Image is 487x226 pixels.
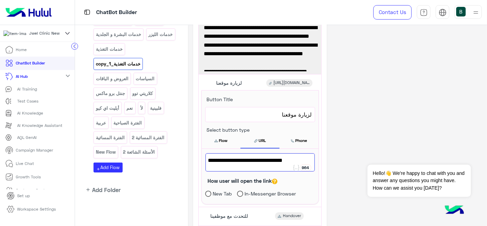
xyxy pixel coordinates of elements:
[300,164,311,171] div: 964
[417,5,430,20] a: tab
[202,127,250,133] span: Select button type
[3,5,54,20] img: Logo
[96,119,107,127] p: عربية
[367,165,471,197] span: Hello!👋 We're happy to chat with you and answer any questions you might have. How can we assist y...
[16,147,53,153] p: Campaign Manager
[96,104,120,112] p: أيليت اي كيو
[16,47,27,53] p: Home
[205,190,232,197] label: New Tab
[96,45,123,53] p: خدمات التغذية
[16,160,34,167] p: Live Chat
[1,189,35,203] a: Set up
[1,203,61,216] a: Workspace Settings
[96,134,125,142] p: الفترة المسائية
[208,177,277,185] label: How user will open the link
[275,212,304,220] div: Handover
[208,110,312,119] span: لزيارة موقعنا
[17,110,43,116] p: AI Knowledge
[283,213,301,219] span: Handover
[123,148,155,156] p: الأسئلة الشائعة 2
[3,31,26,37] img: 177882628735456
[64,72,72,80] mat-icon: expand_more
[240,133,279,148] button: URL
[83,8,91,16] img: tab
[96,31,142,38] p: خدمات البشرة و الجلدية
[442,199,466,223] img: hulul-logo.png
[17,206,56,212] p: Workspace Settings
[266,79,312,87] div: https://www.jwelclinic.com/nutrition
[472,8,480,17] img: profile
[373,5,412,20] a: Contact Us
[96,60,141,68] p: خدمات التغذية_copy_1
[148,31,173,38] p: خدمات الليزر
[420,9,428,16] img: tab
[140,104,143,112] p: لأ
[80,186,121,194] button: addAdd Folder
[96,148,116,156] p: New Flow
[216,80,242,86] span: لزيارة موقعنا
[135,75,155,83] p: السياسات
[17,98,38,104] p: Test Cases
[292,164,300,171] button: Add user attribute
[93,163,123,173] button: addAdd Flow
[16,73,28,80] p: AI Hub
[85,187,91,192] i: add
[29,30,60,36] span: Jwel Clinic New
[132,90,153,97] p: كلاريتي توو
[17,134,37,141] p: AQL GenAI
[96,90,126,97] p: جنتل برو ماكس
[17,193,30,199] p: Set up
[16,174,41,180] p: Growth Tools
[132,134,165,142] p: الفترة المسائية 2
[113,119,142,127] p: الفترة الصباحية
[456,7,466,16] img: userImage
[126,104,134,112] p: نعم
[92,186,121,194] span: Add Folder
[273,80,310,86] span: [URL][DOMAIN_NAME]
[204,49,316,76] span: 💎 والأهم… نحن الوكلاء المعتمدون لبرنامج ايديا بروتين (Ideal Protein)، اللي يضمن لك نتائج آمنة وفع...
[210,213,248,219] span: للتحدث مع موظفينا
[17,122,62,129] p: AI Knowledge Assistant
[202,96,233,102] span: Button Title
[237,190,296,197] label: In-Messenger Browser
[202,133,241,148] button: Flow
[16,187,49,193] p: Customer Center
[208,156,312,165] span: [URL][DOMAIN_NAME]
[97,167,101,171] i: add
[96,75,129,83] p: العروض و الباقات
[150,104,162,112] p: فلبينية
[97,8,137,17] p: ChatBot Builder
[279,133,319,148] button: Phone
[439,9,447,16] img: tab
[204,23,316,50] span: ✨ يتميز قسمنا بوجود أخصائية تغذية متخصصة تقدم لك استشارات دقيقة وخطط غذائية تناسب أهدافك الصحية و...
[17,86,37,92] p: AI Training
[16,60,45,66] p: ChatBot Builder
